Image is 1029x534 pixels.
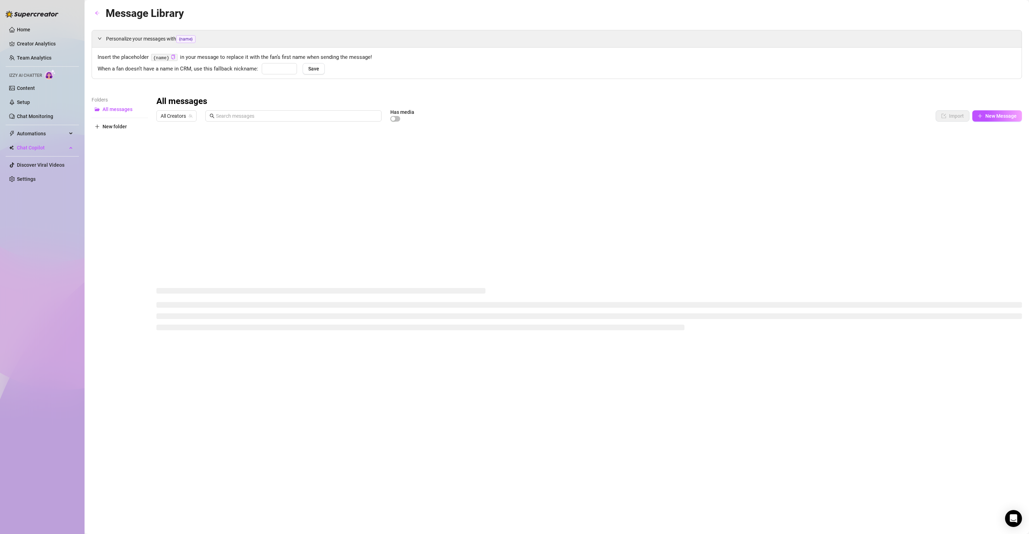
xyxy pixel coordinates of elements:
[103,124,127,129] span: New folder
[17,85,35,91] a: Content
[92,30,1022,47] div: Personalize your messages with{name}
[6,11,58,18] img: logo-BBDzfeDw.svg
[9,131,15,136] span: thunderbolt
[936,110,969,122] button: Import
[17,113,53,119] a: Chat Monitoring
[9,145,14,150] img: Chat Copilot
[98,36,102,41] span: expanded
[17,38,73,49] a: Creator Analytics
[156,96,207,107] h3: All messages
[17,142,67,153] span: Chat Copilot
[188,114,193,118] span: team
[171,55,175,59] span: copy
[45,69,56,80] img: AI Chatter
[176,35,196,43] span: {name}
[17,27,30,32] a: Home
[308,66,319,72] span: Save
[390,110,414,114] article: Has media
[151,54,178,61] code: {name}
[985,113,1017,119] span: New Message
[95,11,100,16] span: arrow-left
[17,176,36,182] a: Settings
[98,53,1016,62] span: Insert the placeholder in your message to replace it with the fan’s first name when sending the m...
[9,72,42,79] span: Izzy AI Chatter
[1005,510,1022,527] div: Open Intercom Messenger
[210,113,215,118] span: search
[17,162,64,168] a: Discover Viral Videos
[98,65,258,73] span: When a fan doesn’t have a name in CRM, use this fallback nickname:
[171,55,175,60] button: Click to Copy
[978,113,982,118] span: plus
[95,107,100,112] span: folder-open
[972,110,1022,122] button: New Message
[92,96,148,104] article: Folders
[95,124,100,129] span: plus
[92,121,148,132] button: New folder
[303,63,325,74] button: Save
[103,106,132,112] span: All messages
[106,35,1016,43] span: Personalize your messages with
[216,112,377,120] input: Search messages
[161,111,192,121] span: All Creators
[17,99,30,105] a: Setup
[17,128,67,139] span: Automations
[92,104,148,115] button: All messages
[17,55,51,61] a: Team Analytics
[106,5,184,22] article: Message Library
